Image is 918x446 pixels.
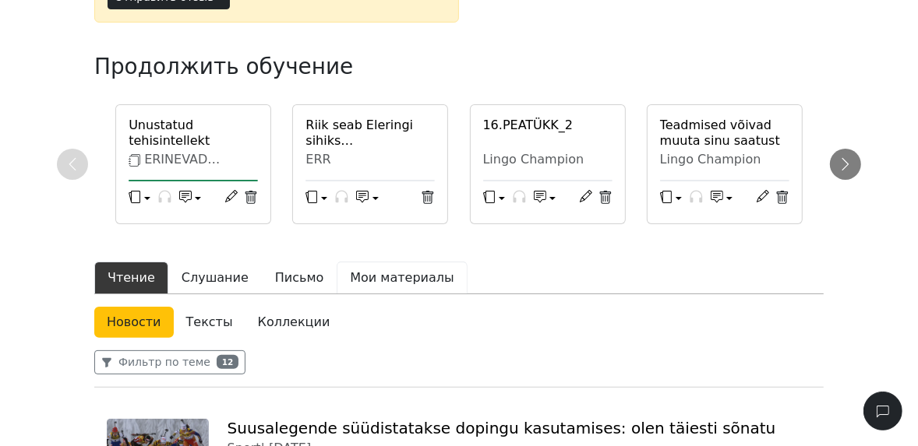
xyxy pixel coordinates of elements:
div: Lingo Champion [483,152,613,167]
a: Коллекции [245,307,343,338]
button: Слушание [168,262,262,294]
a: 16.PEATÜKK_2 [483,118,613,132]
button: Мои материалы [337,262,467,294]
a: Тексты [174,307,245,338]
span: ERINEVAD TEKSTID B1/B2 TASEMELE [129,152,222,196]
button: Чтение [94,262,168,294]
button: Фильтр по теме12 [94,350,245,374]
span: 12 [217,355,238,369]
a: Suusalegende süüdistatakse dopingu kasutamises: olen täiesti sõnatu [228,419,776,437]
a: Новости [94,307,174,338]
a: Unustatud tehisintellekt [129,118,258,147]
button: Письмо [262,262,337,294]
h3: Продолжить обучение [94,54,640,79]
a: Teadmised võivad muuta sinu saatust [660,118,789,147]
div: Lingo Champion [660,152,789,167]
a: Riik seab Eleringi sihiks konkurentsivõimelise energia hinna [305,118,435,147]
div: ERR [305,152,435,167]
